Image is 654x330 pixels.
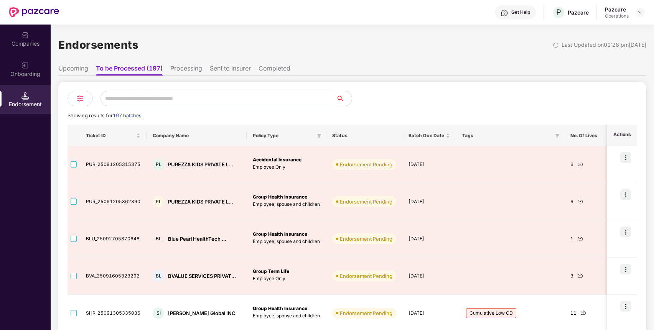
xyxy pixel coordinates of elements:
b: Accidental Insurance [253,157,301,163]
td: [DATE] [402,146,456,183]
span: search [336,95,352,102]
p: Employee Only [253,164,320,171]
img: svg+xml;base64,PHN2ZyB4bWxucz0iaHR0cDovL3d3dy53My5vcmcvMjAwMC9zdmciIHdpZHRoPSIyNCIgaGVpZ2h0PSIyNC... [76,94,85,103]
td: BLU_25092705370648 [80,220,147,258]
img: svg+xml;base64,PHN2ZyBpZD0iRG93bmxvYWQtMjR4MjQiIHhtbG5zPSJodHRwOi8vd3d3LnczLm9yZy8yMDAwL3N2ZyIgd2... [577,198,583,204]
th: Status [326,125,402,146]
span: Cumulative Low CD [466,308,516,318]
span: filter [317,133,321,138]
img: icon [620,301,631,312]
h1: Endorsements [58,36,138,53]
div: Endorsement Pending [340,198,392,205]
li: Completed [259,64,290,76]
th: Actions [607,125,637,146]
th: Ticket ID [80,125,147,146]
b: Group Health Insurance [253,194,307,200]
li: Sent to Insurer [210,64,251,76]
div: Pazcare [605,6,629,13]
img: svg+xml;base64,PHN2ZyBpZD0iRG93bmxvYWQtMjR4MjQiIHhtbG5zPSJodHRwOi8vd3d3LnczLm9yZy8yMDAwL3N2ZyIgd2... [580,310,586,315]
div: [PERSON_NAME] Global INC [168,310,236,317]
img: svg+xml;base64,PHN2ZyB3aWR0aD0iMTQuNSIgaGVpZ2h0PSIxNC41IiB2aWV3Qm94PSIwIDAgMTYgMTYiIGZpbGw9Im5vbm... [21,92,29,100]
div: BVALUE SERVICES PRIVAT... [168,273,236,280]
img: svg+xml;base64,PHN2ZyBpZD0iSGVscC0zMngzMiIgeG1sbnM9Imh0dHA6Ly93d3cudzMub3JnLzIwMDAvc3ZnIiB3aWR0aD... [501,9,508,17]
span: filter [554,131,561,140]
img: svg+xml;base64,PHN2ZyBpZD0iUmVsb2FkLTMyeDMyIiB4bWxucz0iaHR0cDovL3d3dy53My5vcmcvMjAwMC9zdmciIHdpZH... [553,42,559,48]
td: [DATE] [402,183,456,220]
div: BL [153,233,164,245]
td: [DATE] [402,258,456,295]
div: SI [153,307,164,319]
img: svg+xml;base64,PHN2ZyBpZD0iRHJvcGRvd24tMzJ4MzIiIHhtbG5zPSJodHRwOi8vd3d3LnczLm9yZy8yMDAwL3N2ZyIgd2... [637,9,643,15]
img: svg+xml;base64,PHN2ZyBpZD0iRG93bmxvYWQtMjR4MjQiIHhtbG5zPSJodHRwOi8vd3d3LnczLm9yZy8yMDAwL3N2ZyIgd2... [577,235,583,241]
span: Showing results for [68,113,143,118]
span: filter [315,131,323,140]
b: Group Health Insurance [253,305,307,311]
td: BVA_25091605323292 [80,258,147,295]
img: svg+xml;base64,PHN2ZyBpZD0iRG93bmxvYWQtMjR4MjQiIHhtbG5zPSJodHRwOi8vd3d3LnczLm9yZy8yMDAwL3N2ZyIgd2... [577,161,583,167]
div: Endorsement Pending [340,235,392,243]
span: 197 batches. [113,113,143,118]
p: Employee Only [253,275,320,282]
span: Batch Due Date [409,133,444,139]
div: BL [153,270,164,282]
b: Group Health Insurance [253,231,307,237]
div: Endorsement Pending [340,272,392,280]
b: Group Term Life [253,268,289,274]
div: 6 [570,161,597,168]
span: Policy Type [253,133,314,139]
li: Processing [170,64,202,76]
div: Pazcare [568,9,589,16]
th: Batch Due Date [402,125,456,146]
div: PL [153,159,164,170]
td: [DATE] [402,220,456,258]
td: PUR_25091205315375 [80,146,147,183]
div: Operations [605,13,629,19]
div: PL [153,196,164,207]
span: P [556,8,561,17]
li: Upcoming [58,64,88,76]
div: PUREZZA KIDS PRIVATE L... [168,198,233,205]
img: svg+xml;base64,PHN2ZyBpZD0iRG93bmxvYWQtMjR4MjQiIHhtbG5zPSJodHRwOi8vd3d3LnczLm9yZy8yMDAwL3N2ZyIgd2... [577,273,583,278]
div: PUREZZA KIDS PRIVATE L... [168,161,233,168]
p: Employee, spouse and children [253,238,320,245]
li: To be Processed (197) [96,64,163,76]
div: Get Help [511,9,530,15]
div: 1 [570,235,597,243]
div: Endorsement Pending [340,161,392,168]
span: Ticket ID [86,133,135,139]
img: New Pazcare Logo [9,7,59,17]
span: filter [555,133,560,138]
img: icon [620,152,631,163]
p: Employee, spouse and children [253,312,320,320]
th: Company Name [147,125,247,146]
div: 6 [570,198,597,205]
div: Blue Pearl HealthTech ... [168,235,226,243]
th: No. Of Lives [564,125,603,146]
div: Endorsement Pending [340,309,392,317]
div: 3 [570,273,597,280]
img: icon [620,189,631,200]
div: 11 [570,310,597,317]
img: svg+xml;base64,PHN2ZyBpZD0iQ29tcGFuaWVzIiB4bWxucz0iaHR0cDovL3d3dy53My5vcmcvMjAwMC9zdmciIHdpZHRoPS... [21,31,29,39]
img: svg+xml;base64,PHN2ZyB3aWR0aD0iMjAiIGhlaWdodD0iMjAiIHZpZXdCb3g9IjAgMCAyMCAyMCIgZmlsbD0ibm9uZSIgeG... [21,62,29,69]
p: Employee, spouse and children [253,201,320,208]
td: PUR_25091205362890 [80,183,147,220]
div: Last Updated on 01:28 pm[DATE] [562,41,646,49]
span: Tags [462,133,552,139]
img: icon [620,264,631,274]
button: search [336,91,352,106]
img: icon [620,227,631,237]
